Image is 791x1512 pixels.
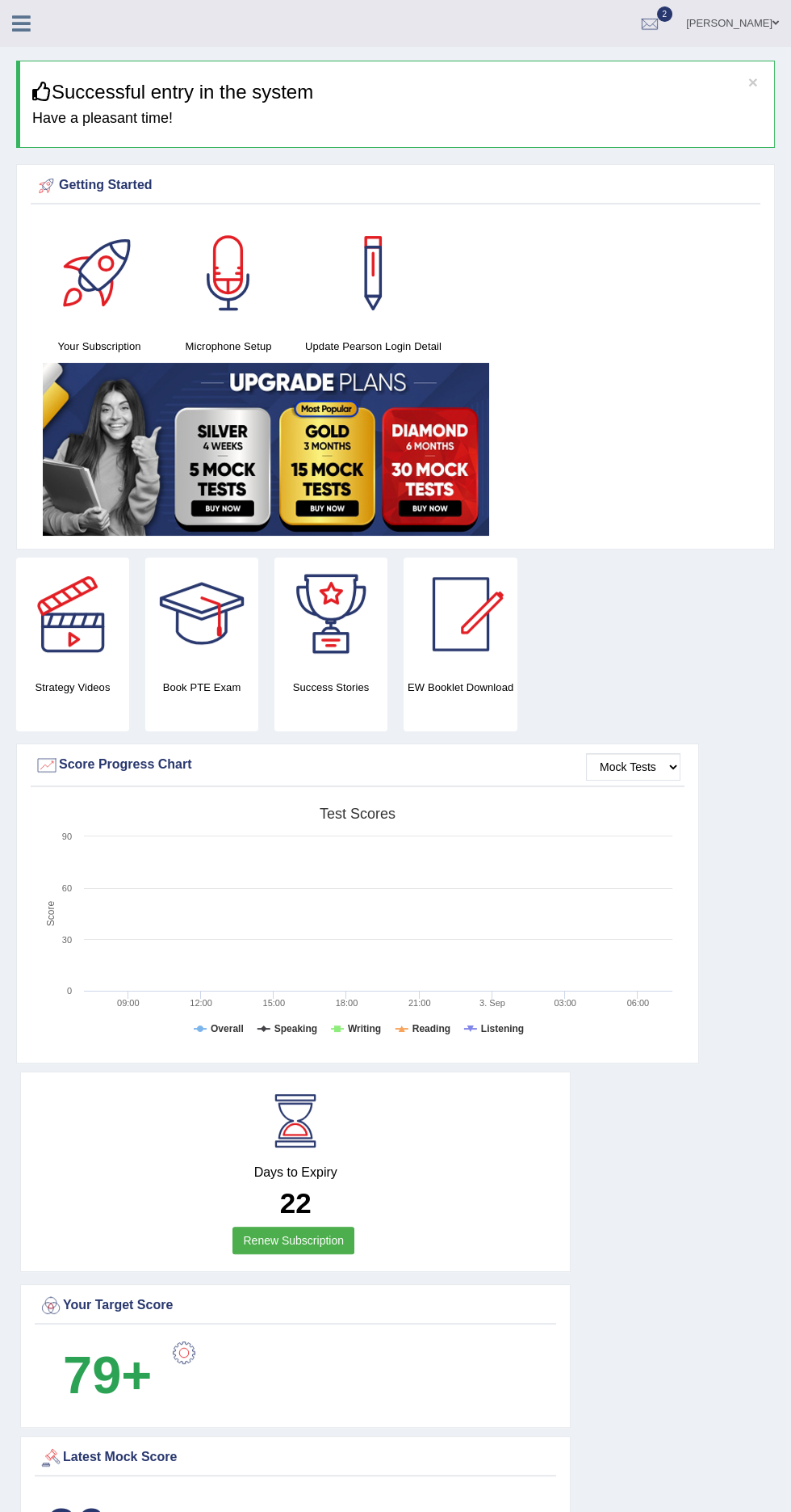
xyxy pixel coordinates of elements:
tspan: Speaking [274,1023,317,1034]
text: 15:00 [263,998,286,1008]
tspan: Reading [412,1023,450,1034]
tspan: Overall [211,1023,244,1034]
h4: Microphone Setup [172,338,285,355]
h4: EW Booklet Download [404,679,517,696]
text: 18:00 [336,998,358,1008]
tspan: Listening [481,1023,524,1034]
h4: Success Stories [274,679,387,696]
h4: Book PTE Exam [145,679,258,696]
h4: Strategy Videos [16,679,129,696]
div: Latest Mock Score [39,1446,552,1470]
b: 22 [280,1187,312,1219]
a: Renew Subscription [232,1227,354,1254]
img: small5.jpg [43,363,489,536]
text: 06:00 [627,998,650,1008]
text: 03:00 [554,998,576,1008]
h4: Have a pleasant time! [32,111,762,127]
text: 21:00 [408,998,431,1008]
button: × [748,74,758,91]
h4: Update Pearson Login Detail [301,338,446,355]
tspan: 3. Sep [479,998,505,1008]
tspan: Score [45,901,56,927]
text: 90 [62,832,72,841]
text: 30 [62,935,72,945]
div: Your Target Score [39,1294,552,1318]
h3: Successful entry in the system [32,82,762,103]
text: 0 [67,986,72,996]
h4: Your Subscription [43,338,156,355]
h4: Days to Expiry [39,1165,552,1180]
div: Getting Started [35,174,756,198]
b: 79+ [63,1346,152,1405]
text: 12:00 [190,998,212,1008]
span: 2 [657,6,673,22]
tspan: Test scores [320,806,395,822]
text: 60 [62,883,72,893]
tspan: Writing [348,1023,381,1034]
div: Score Progress Chart [35,753,680,777]
text: 09:00 [117,998,140,1008]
